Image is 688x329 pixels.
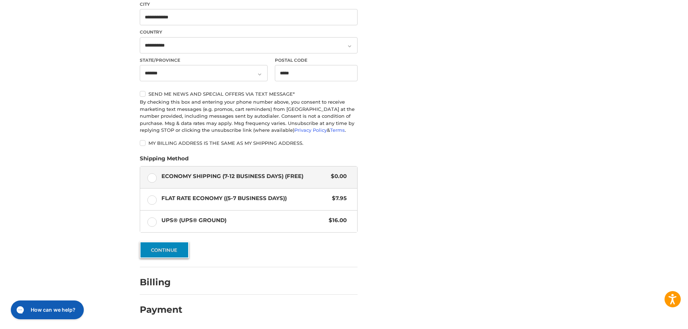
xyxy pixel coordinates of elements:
span: Economy Shipping (7-12 Business Days) (Free) [161,172,328,181]
h2: Billing [140,277,182,288]
iframe: Gorgias live chat messenger [7,298,86,322]
a: Privacy Policy [294,127,327,133]
span: UPS® (UPS® Ground) [161,216,325,225]
span: $7.95 [328,194,347,203]
label: State/Province [140,57,268,64]
a: Terms [330,127,345,133]
label: Send me news and special offers via text message* [140,91,358,97]
span: $0.00 [327,172,347,181]
label: Country [140,29,358,35]
label: City [140,1,358,8]
span: $16.00 [325,216,347,225]
button: Continue [140,242,189,258]
div: By checking this box and entering your phone number above, you consent to receive marketing text ... [140,99,358,134]
label: Postal Code [275,57,358,64]
legend: Shipping Method [140,155,189,166]
h2: Payment [140,304,182,315]
label: My billing address is the same as my shipping address. [140,140,358,146]
span: Flat Rate Economy ((5-7 Business Days)) [161,194,329,203]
